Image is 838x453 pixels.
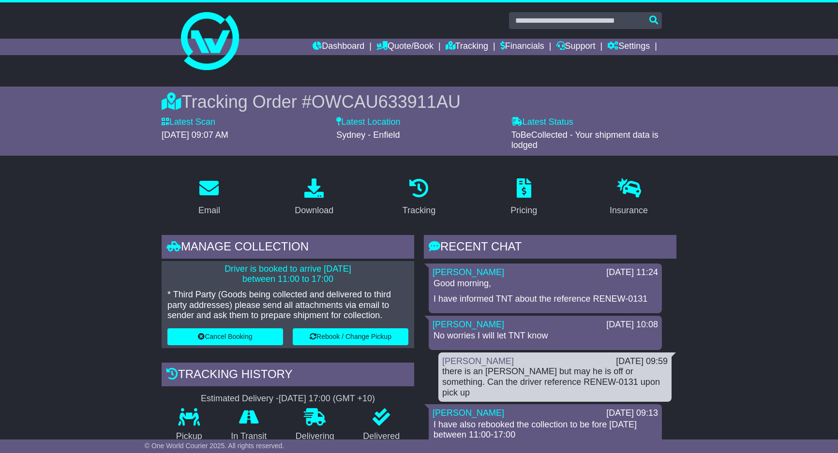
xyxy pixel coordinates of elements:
span: ToBeCollected - Your shipment data is lodged [511,130,658,150]
a: [PERSON_NAME] [442,356,514,366]
a: Insurance [603,175,654,220]
a: [PERSON_NAME] [433,408,504,418]
p: Delivering [281,431,349,442]
label: Latest Status [511,117,573,128]
p: I have informed TNT about the reference RENEW-0131 [434,294,657,305]
div: there is an [PERSON_NAME] but may he is off or something. Can the driver reference RENEW-0131 upo... [442,366,668,398]
label: Latest Scan [162,117,215,128]
span: Sydney - Enfield [336,130,400,140]
p: Pickup [162,431,217,442]
p: Good morning, [434,278,657,289]
div: [DATE] 09:13 [606,408,658,419]
a: [PERSON_NAME] [433,320,504,329]
a: Settings [607,39,650,55]
div: [DATE] 10:08 [606,320,658,330]
p: Driver is booked to arrive [DATE] between 11:00 to 17:00 [167,264,408,285]
div: [DATE] 17:00 (GMT +10) [279,394,375,404]
span: OWCAU633911AU [312,92,461,112]
div: Insurance [610,204,648,217]
div: Pricing [510,204,537,217]
div: [DATE] 09:59 [616,356,668,367]
div: [DATE] 11:24 [606,267,658,278]
span: [DATE] 09:07 AM [162,130,228,140]
button: Cancel Booking [167,328,283,345]
a: Tracking [396,175,442,220]
div: Tracking [403,204,435,217]
label: Latest Location [336,117,400,128]
div: Estimated Delivery - [162,394,414,404]
div: Tracking history [162,363,414,389]
p: In Transit [217,431,282,442]
a: Tracking [446,39,488,55]
p: I have also rebooked the collection to be fore [DATE] between 11:00-17:00 [434,420,657,440]
p: No worries I will let TNT know [434,331,657,341]
a: Dashboard [313,39,364,55]
a: Support [556,39,596,55]
div: Download [295,204,333,217]
a: Email [192,175,226,220]
div: Tracking Order # [162,91,676,112]
div: RECENT CHAT [424,235,676,261]
a: Financials [500,39,544,55]
a: [PERSON_NAME] [433,267,504,277]
p: Delivered [349,431,415,442]
a: Download [288,175,340,220]
span: © One World Courier 2025. All rights reserved. [145,442,284,450]
div: Manage collection [162,235,414,261]
div: Email [198,204,220,217]
button: Rebook / Change Pickup [293,328,408,345]
a: Quote/Book [376,39,434,55]
p: * Third Party (Goods being collected and delivered to third party addresses) please send all atta... [167,290,408,321]
a: Pricing [504,175,543,220]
